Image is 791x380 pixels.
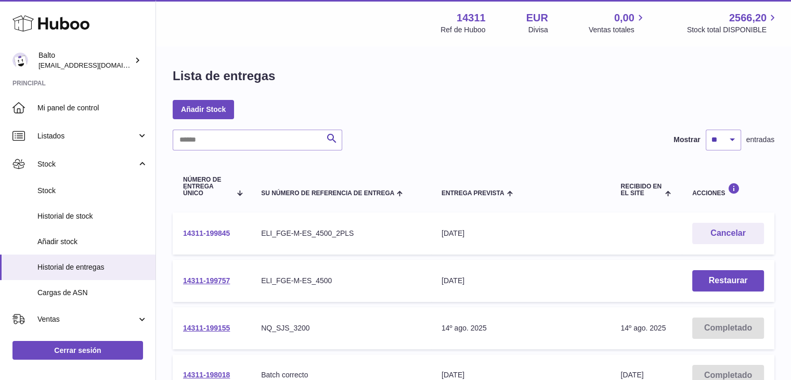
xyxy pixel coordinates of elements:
button: Restaurar [692,270,764,292]
a: 14311-199155 [183,324,230,332]
a: 0,00 Ventas totales [589,11,646,35]
div: Ref de Huboo [440,25,485,35]
span: Entrega prevista [442,190,504,197]
label: Mostrar [673,135,700,145]
strong: 14311 [457,11,486,25]
div: NQ_SJS_3200 [261,323,421,333]
span: Cargas de ASN [37,288,148,298]
span: Stock [37,159,137,169]
div: Divisa [528,25,548,35]
div: Batch correcto [261,370,421,380]
div: ELI_FGE-M-ES_4500_2PLS [261,229,421,238]
div: [DATE] [442,370,600,380]
span: Recibido en el site [620,183,662,197]
span: Añadir stock [37,237,148,247]
h1: Lista de entregas [173,68,275,84]
button: Cancelar [692,223,764,244]
div: [DATE] [442,229,600,238]
a: Cerrar sesión [12,341,143,360]
div: Acciones [692,183,764,197]
span: [DATE] [620,371,643,379]
a: 14311-199845 [183,229,230,237]
strong: EUR [526,11,548,25]
span: 14º ago. 2025 [620,324,666,332]
div: Balto [38,50,132,70]
a: 14311-198018 [183,371,230,379]
a: 2566,20 Stock total DISPONIBLE [687,11,779,35]
span: Stock [37,186,148,196]
span: [EMAIL_ADDRESS][DOMAIN_NAME] [38,61,153,69]
span: 0,00 [614,11,634,25]
div: 14º ago. 2025 [442,323,600,333]
div: ELI_FGE-M-ES_4500 [261,276,421,286]
span: Stock total DISPONIBLE [687,25,779,35]
a: Añadir Stock [173,100,234,119]
span: 2566,20 [729,11,767,25]
span: Número de entrega único [183,176,231,197]
a: 14311-199757 [183,276,230,285]
span: Ventas totales [589,25,646,35]
div: [DATE] [442,276,600,286]
span: entradas [746,135,774,145]
span: Listados [37,131,137,141]
span: Ventas [37,314,137,324]
img: ops@balto.fr [12,53,28,68]
span: Su número de referencia de entrega [261,190,394,197]
span: Historial de entregas [37,262,148,272]
span: Historial de stock [37,211,148,221]
span: Mi panel de control [37,103,148,113]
